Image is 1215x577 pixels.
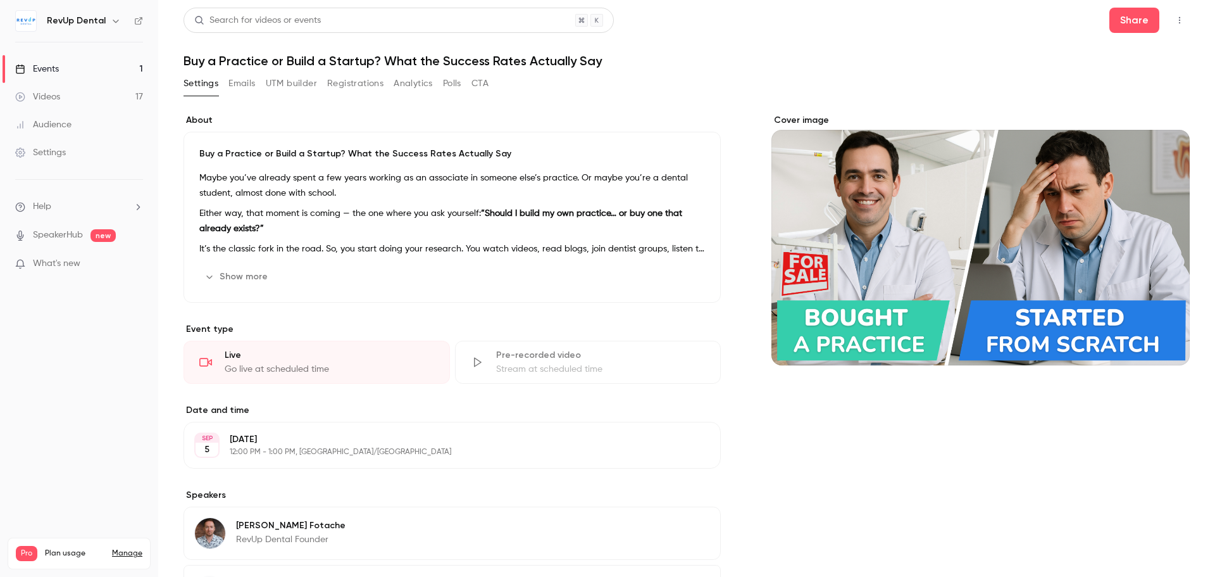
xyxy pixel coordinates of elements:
label: Cover image [771,114,1190,127]
label: About [184,114,721,127]
p: It’s the classic fork in the road. So, you start doing your research. You watch videos, read blog... [199,241,705,257]
div: Search for videos or events [194,14,321,27]
div: Stream at scheduled time [496,363,706,376]
div: SEP [196,434,218,443]
button: Settings [184,73,218,94]
button: Emails [228,73,255,94]
p: 12:00 PM - 1:00 PM, [GEOGRAPHIC_DATA]/[GEOGRAPHIC_DATA] [230,447,654,457]
section: Cover image [771,114,1190,365]
h6: RevUp Dental [47,15,106,27]
button: Show more [199,267,275,287]
p: RevUp Dental Founder [236,533,346,546]
iframe: Noticeable Trigger [128,258,143,270]
p: 5 [204,443,209,456]
img: RevUp Dental [16,11,36,31]
a: SpeakerHub [33,229,83,242]
div: Live [225,349,434,362]
button: Polls [443,73,461,94]
span: new [90,229,116,242]
div: Go live at scheduled time [225,363,434,376]
p: Maybe you’ve already spent a few years working as an associate in someone else’s practice. Or may... [199,170,705,201]
span: What's new [33,257,80,270]
div: Videos [15,91,60,103]
span: Pro [16,546,37,561]
label: Date and time [184,404,721,417]
h1: Buy a Practice or Build a Startup? What the Success Rates Actually Say [184,53,1190,68]
button: Analytics [394,73,433,94]
div: LiveGo live at scheduled time [184,341,450,384]
button: UTM builder [266,73,317,94]
div: Audience [15,118,72,131]
p: [DATE] [230,433,654,446]
div: Pre-recorded video [496,349,706,362]
img: Nick Fotache [195,518,225,548]
li: help-dropdown-opener [15,200,143,213]
div: Events [15,63,59,75]
button: CTA [471,73,489,94]
p: Either way, that moment is coming — the one where you ask yourself: [199,206,705,236]
div: Nick Fotache[PERSON_NAME] FotacheRevUp Dental Founder [184,507,721,560]
p: Event type [184,323,721,336]
button: Share [1109,8,1159,33]
div: Pre-recorded videoStream at scheduled time [455,341,721,384]
div: Settings [15,146,66,159]
a: Manage [112,548,142,559]
button: Registrations [327,73,383,94]
p: Buy a Practice or Build a Startup? What the Success Rates Actually Say [199,148,705,160]
label: Speakers [184,489,721,502]
span: Help [33,200,51,213]
p: [PERSON_NAME] Fotache [236,519,346,532]
span: Plan usage [45,548,104,559]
